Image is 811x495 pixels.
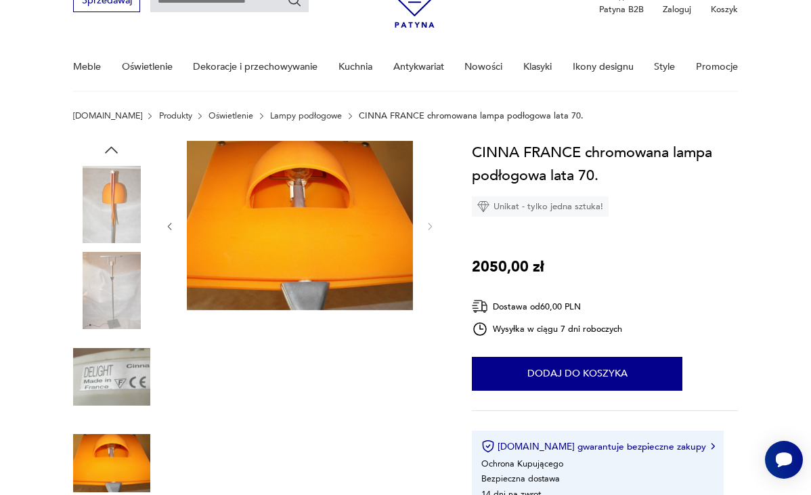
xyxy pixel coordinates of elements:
img: Zdjęcie produktu CINNA FRANCE chromowana lampa podłogowa lata 70. [187,141,413,310]
p: 2050,00 zł [472,255,544,278]
a: Style [654,43,675,90]
li: Ochrona Kupującego [481,458,563,470]
a: Lampy podłogowe [270,111,342,121]
a: Produkty [159,111,192,121]
a: Kuchnia [338,43,372,90]
img: Ikona dostawy [472,298,488,315]
div: Unikat - tylko jedna sztuka! [472,196,609,217]
a: Meble [73,43,101,90]
img: Zdjęcie produktu CINNA FRANCE chromowana lampa podłogowa lata 70. [73,339,150,416]
a: Nowości [464,43,502,90]
p: Zaloguj [663,3,691,16]
a: Dekoracje i przechowywanie [193,43,317,90]
p: CINNA FRANCE chromowana lampa podłogowa lata 70. [359,111,584,121]
p: Koszyk [711,3,738,16]
div: Wysyłka w ciągu 7 dni roboczych [472,321,622,337]
iframe: Smartsupp widget button [765,441,803,479]
button: [DOMAIN_NAME] gwarantuje bezpieczne zakupy [481,439,715,453]
p: Patyna B2B [599,3,644,16]
a: Oświetlenie [122,43,173,90]
h1: CINNA FRANCE chromowana lampa podłogowa lata 70. [472,141,738,187]
a: Ikony designu [573,43,634,90]
a: [DOMAIN_NAME] [73,111,142,121]
li: Bezpieczna dostawa [481,473,560,485]
img: Ikona diamentu [477,200,489,213]
button: Dodaj do koszyka [472,357,682,391]
div: Dostawa od 60,00 PLN [472,298,622,315]
img: Ikona strzałki w prawo [711,443,715,450]
a: Oświetlenie [209,111,253,121]
a: Antykwariat [393,43,444,90]
img: Zdjęcie produktu CINNA FRANCE chromowana lampa podłogowa lata 70. [73,252,150,329]
a: Promocje [696,43,738,90]
img: Ikona certyfikatu [481,439,495,453]
img: Zdjęcie produktu CINNA FRANCE chromowana lampa podłogowa lata 70. [73,166,150,243]
a: Klasyki [523,43,552,90]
